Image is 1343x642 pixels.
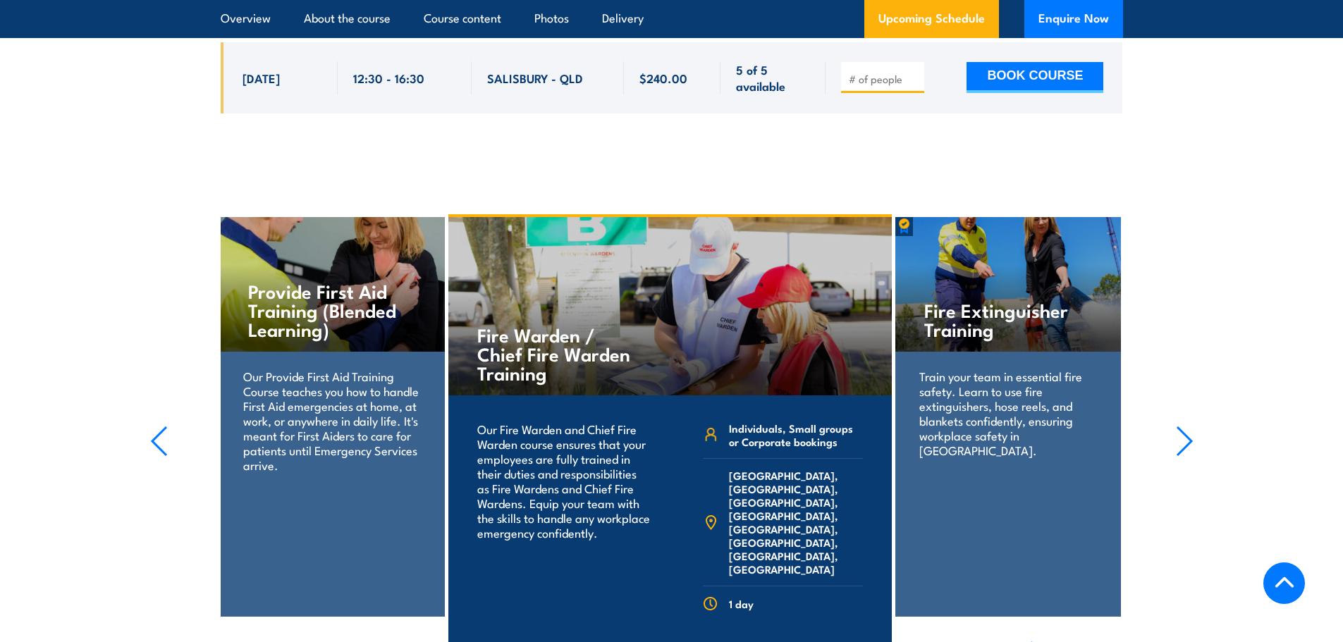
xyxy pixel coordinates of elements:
[248,281,415,338] h4: Provide First Aid Training (Blended Learning)
[477,421,651,540] p: Our Fire Warden and Chief Fire Warden course ensures that your employees are fully trained in the...
[477,325,643,382] h4: Fire Warden / Chief Fire Warden Training
[729,421,863,448] span: Individuals, Small groups or Corporate bookings
[243,70,280,86] span: [DATE]
[729,597,754,610] span: 1 day
[736,61,810,94] span: 5 of 5 available
[729,469,863,576] span: [GEOGRAPHIC_DATA], [GEOGRAPHIC_DATA], [GEOGRAPHIC_DATA], [GEOGRAPHIC_DATA], [GEOGRAPHIC_DATA], [G...
[967,62,1103,93] button: BOOK COURSE
[919,369,1096,457] p: Train your team in essential fire safety. Learn to use fire extinguishers, hose reels, and blanke...
[924,300,1091,338] h4: Fire Extinguisher Training
[353,70,424,86] span: 12:30 - 16:30
[243,369,420,472] p: Our Provide First Aid Training Course teaches you how to handle First Aid emergencies at home, at...
[849,72,919,86] input: # of people
[487,70,583,86] span: SALISBURY - QLD
[639,70,687,86] span: $240.00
